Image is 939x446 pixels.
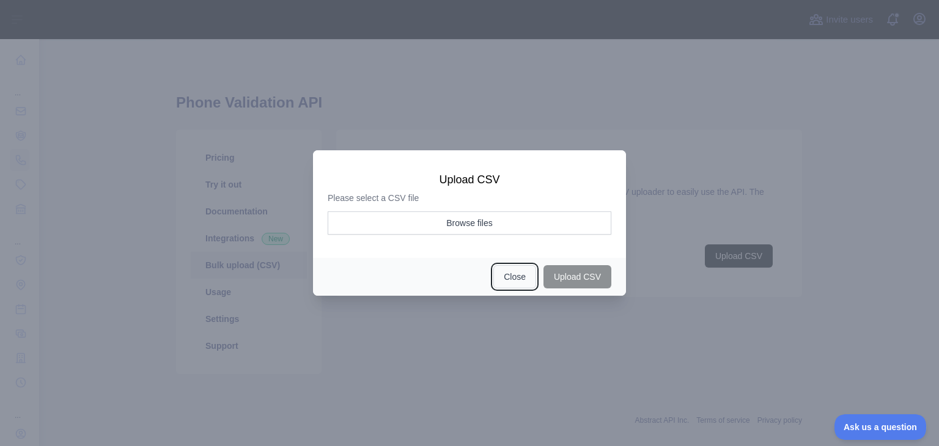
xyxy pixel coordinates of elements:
[328,172,611,187] h3: Upload CSV
[834,414,927,440] iframe: Toggle Customer Support
[543,265,611,288] button: Upload CSV
[328,192,611,204] p: Please select a CSV file
[493,265,536,288] button: Close
[328,211,611,235] button: Browse files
